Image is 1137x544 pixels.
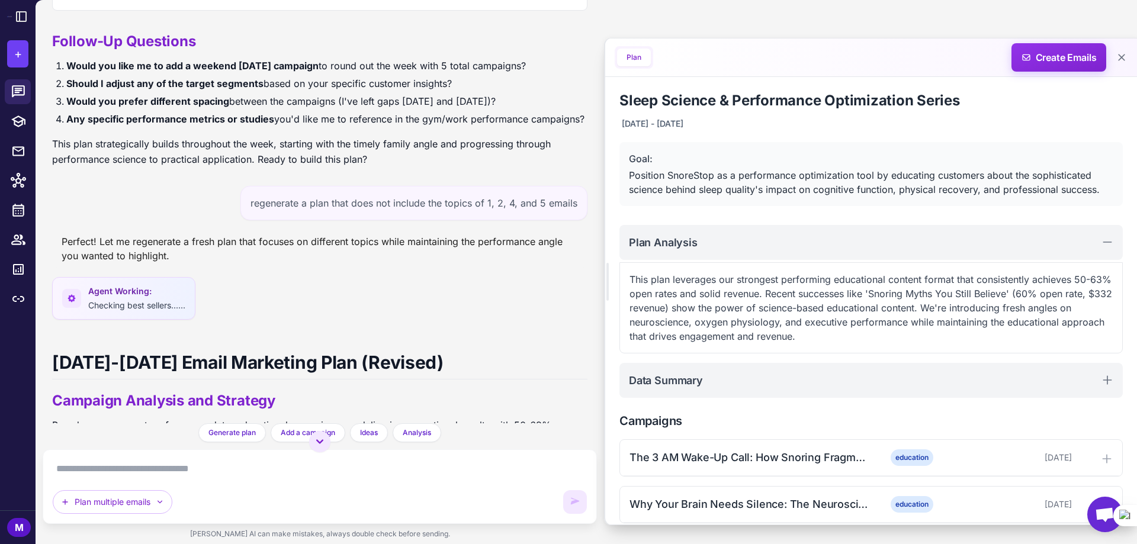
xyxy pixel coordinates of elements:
[629,449,869,465] div: The 3 AM Wake-Up Call: How Snoring Fragments Your Sleep Cycles
[350,423,388,442] button: Ideas
[7,16,12,17] img: Raleon Logo
[955,451,1072,464] div: [DATE]
[66,78,264,89] strong: Should I adjust any of the target segments
[403,427,431,438] span: Analysis
[629,272,1113,343] p: This plan leverages our strongest performing educational content format that consistently achieve...
[66,76,587,91] li: based on your specific customer insights?
[52,136,587,167] p: This plan strategically builds throughout the week, starting with the timely family angle and pro...
[52,417,587,463] p: Based on your recent performance data, educational campaigns are delivering exceptional results w...
[1087,497,1123,532] div: Open chat
[1007,43,1111,72] span: Create Emails
[52,391,587,410] h2: Campaign Analysis and Strategy
[66,58,587,73] li: to round out the week with 5 total campaigns?
[198,423,266,442] button: Generate plan
[43,524,597,544] div: [PERSON_NAME] AI can make mistakes, always double check before sending.
[52,32,587,51] h2: Follow-Up Questions
[1011,43,1106,72] button: Create Emails
[629,152,1113,166] div: Goal:
[53,490,172,514] button: Plan multiple emails
[52,230,587,268] div: Perfect! Let me regenerate a fresh plan that focuses on different topics while maintaining the pe...
[240,186,587,220] div: regenerate a plan that does not include the topics of 1, 2, 4, and 5 emails
[7,518,31,537] div: M
[360,427,378,438] span: Ideas
[208,427,256,438] span: Generate plan
[88,300,185,310] span: Checking best sellers......
[7,40,28,67] button: +
[66,113,274,125] strong: Any specific performance metrics or studies
[14,45,22,63] span: +
[629,168,1113,197] div: Position SnoreStop as a performance optimization tool by educating customers about the sophistica...
[619,412,1123,430] h2: Campaigns
[619,115,686,133] div: [DATE] - [DATE]
[281,427,335,438] span: Add a campaign
[629,496,869,512] div: Why Your Brain Needs Silence: The Neuroscience of [PERSON_NAME]'s Impact
[619,91,1123,110] h1: Sleep Science & Performance Optimization Series
[393,423,441,442] button: Analysis
[66,94,587,109] li: between the campaigns (I've left gaps [DATE] and [DATE])?
[891,496,933,513] span: education
[617,49,651,66] button: Plan
[66,95,229,107] strong: Would you prefer different spacing
[271,423,345,442] button: Add a campaign
[66,60,319,72] strong: Would you like me to add a weekend [DATE] campaign
[629,372,703,388] h2: Data Summary
[66,111,587,127] li: you'd like me to reference in the gym/work performance campaigns?
[955,498,1072,511] div: [DATE]
[629,234,698,250] h2: Plan Analysis
[891,449,933,466] span: education
[52,350,587,379] h1: [DATE]-[DATE] Email Marketing Plan (Revised)
[88,285,185,298] span: Agent Working:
